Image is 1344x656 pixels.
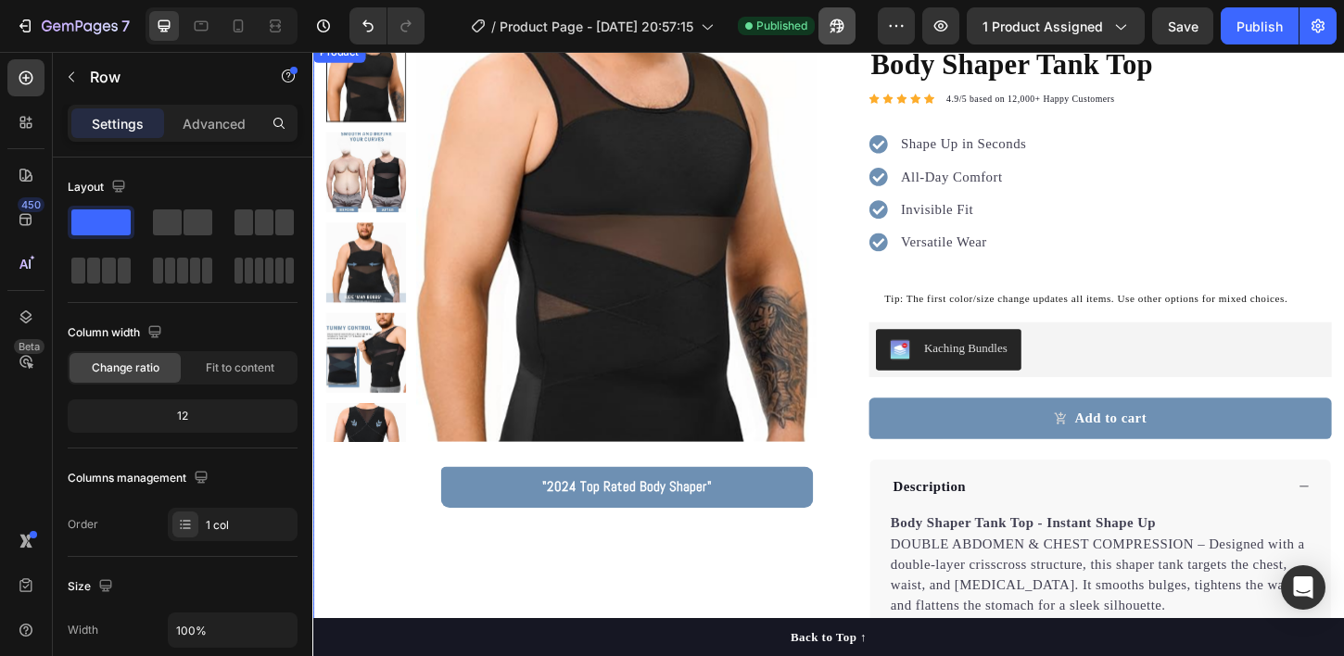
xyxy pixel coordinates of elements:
p: Versatile Wear [634,194,769,216]
input: Auto [169,613,297,647]
strong: Body Shaper Tank Top - Instant Shape Up [623,499,909,515]
p: Row [90,66,247,88]
p: Invisible Fit [634,158,769,181]
button: Add to cart [600,372,1098,417]
p: Tip: The first color/size change updates all items. Use other options for mixed choices. [616,258,1082,274]
div: Back to Top ↑ [515,621,598,640]
button: Publish [1221,7,1299,44]
div: Undo/Redo [349,7,425,44]
div: 12 [71,403,294,429]
div: Size [68,574,117,599]
span: Product Page - [DATE] 20:57:15 [500,17,693,36]
p: Advanced [183,114,246,133]
div: Column width [68,321,166,346]
div: Order [68,516,98,533]
button: 7 [7,7,138,44]
div: Rich Text Editor. Editing area: main [615,256,1084,276]
div: Open Intercom Messenger [1281,565,1325,610]
div: Rich Text Editor. Editing area: main [631,120,772,148]
div: Rich Text Editor. Editing area: main [631,156,772,183]
p: Description [626,457,704,479]
span: Change ratio [92,360,159,376]
div: Rich Text Editor. Editing area: main [631,191,772,219]
div: Publish [1236,17,1283,36]
button: Save [1152,7,1213,44]
div: Kaching Bundles [659,309,749,329]
button: 1 product assigned [967,7,1145,44]
span: Save [1168,19,1198,34]
p: Settings [92,114,144,133]
div: Columns management [68,466,212,491]
span: 4.9/5 based on 12,000+ Happy Customers [683,45,865,56]
p: 7 [121,15,130,37]
span: Published [756,18,807,34]
iframe: Design area [312,52,1344,656]
div: Beta [14,339,44,354]
div: Add to cart [821,384,899,406]
p: DOUBLE ABDOMEN & CHEST COMPRESSION – Designed with a double-layer crisscross structure, this shap... [623,522,1070,604]
span: / [491,17,496,36]
span: Fit to content [206,360,274,376]
div: Layout [68,175,130,200]
p: Shape Up in Seconds [634,88,769,110]
div: 1 col [206,517,293,534]
div: Width [68,622,98,638]
button: Kaching Bundles [607,298,764,343]
span: 1 product assigned [983,17,1103,36]
div: 450 [18,197,44,212]
img: KachingBundles.png [622,309,644,332]
p: All-Day Comfort [634,123,769,145]
div: Rich Text Editor. Editing area: main [631,85,772,113]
